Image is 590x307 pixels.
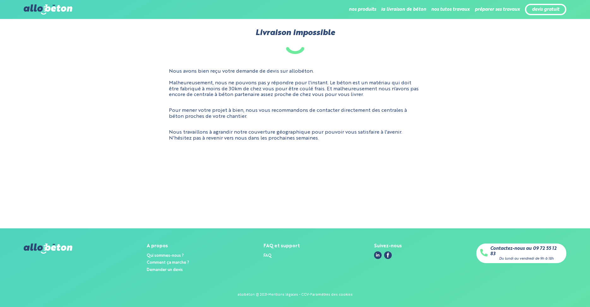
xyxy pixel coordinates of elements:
div: - [309,293,310,297]
li: la livraison de béton [381,2,426,17]
div: FAQ et support [264,244,300,249]
a: CGV [301,293,309,297]
span: - [299,293,300,297]
a: Mentions légales [268,293,298,297]
a: Paramètres des cookies [310,293,353,297]
iframe: Help widget launcher [534,282,583,300]
li: nos tutos travaux [431,2,470,17]
p: Pour mener votre projet à bien, nous vous recommandons de contacter directement des centrales à b... [169,108,421,119]
div: - [267,293,268,297]
a: Demander un devis [147,268,183,272]
p: Nous travaillons à agrandir notre couverture géographique pour pouvoir vous satisfaire à l'avenir... [169,129,421,141]
img: allobéton [24,4,72,15]
div: allobéton @ 2021 [237,293,267,297]
div: A propos [147,244,189,249]
a: Contactez-nous au 09 72 55 12 83 [490,246,563,256]
a: Qui sommes-nous ? [147,254,184,258]
p: Nous avons bien reçu votre demande de devis sur allobéton. Malheureusement, nous ne pouvons pas y... [169,69,421,98]
div: Suivez-nous [374,244,402,249]
li: nos produits [349,2,376,17]
img: allobéton [24,244,72,254]
li: préparer ses travaux [475,2,520,17]
a: devis gratuit [532,7,559,12]
div: Du lundi au vendredi de 9h à 18h [499,257,554,261]
a: FAQ [264,254,271,258]
a: Comment ça marche ? [147,261,189,265]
